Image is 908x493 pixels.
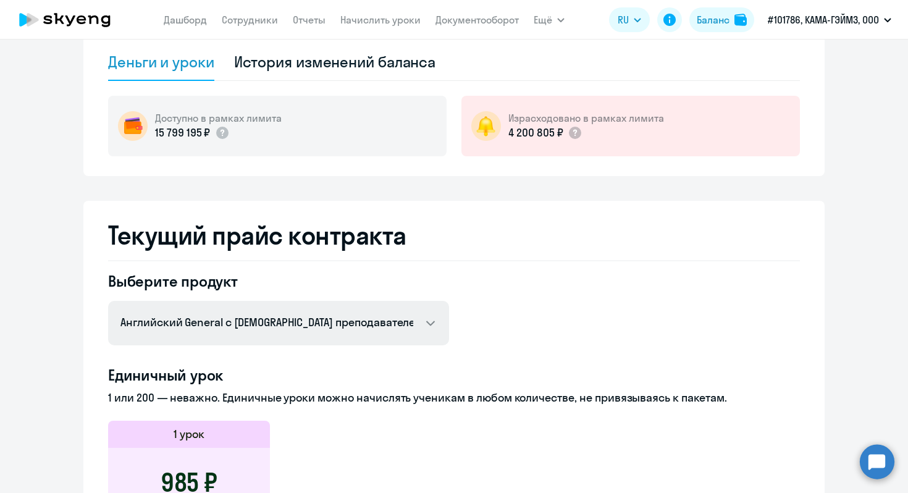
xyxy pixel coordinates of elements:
[108,365,800,385] h4: Единичный урок
[534,12,552,27] span: Ещё
[609,7,650,32] button: RU
[762,5,897,35] button: #101786, КАМА-ГЭЙМЗ, ООО
[155,125,210,141] p: 15 799 195 ₽
[435,14,519,26] a: Документооборот
[118,111,148,141] img: wallet-circle.png
[108,390,800,406] p: 1 или 200 — неважно. Единичные уроки можно начислять ученикам в любом количестве, не привязываясь...
[734,14,747,26] img: balance
[768,12,879,27] p: #101786, КАМА-ГЭЙМЗ, ООО
[222,14,278,26] a: Сотрудники
[618,12,629,27] span: RU
[293,14,326,26] a: Отчеты
[534,7,565,32] button: Ещё
[471,111,501,141] img: bell-circle.png
[340,14,421,26] a: Начислить уроки
[689,7,754,32] button: Балансbalance
[174,426,204,442] h5: 1 урок
[234,52,436,72] div: История изменений баланса
[164,14,207,26] a: Дашборд
[697,12,729,27] div: Баланс
[108,221,800,250] h2: Текущий прайс контракта
[155,111,282,125] h5: Доступно в рамках лимита
[108,271,449,291] h4: Выберите продукт
[508,125,563,141] p: 4 200 805 ₽
[108,52,214,72] div: Деньги и уроки
[508,111,664,125] h5: Израсходовано в рамках лимита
